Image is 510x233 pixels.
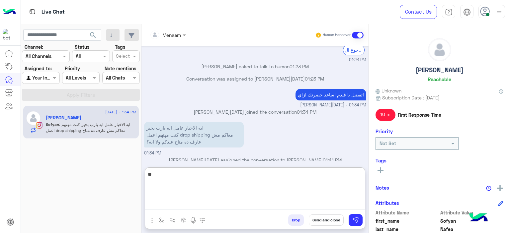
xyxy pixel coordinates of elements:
[22,89,140,101] button: Apply Filters
[89,31,97,39] span: search
[309,214,344,226] button: Send and close
[167,214,178,225] button: Trigger scenario
[296,89,366,100] p: 18/8/2025, 1:34 PM
[26,111,41,126] img: defaultAdmin.png
[170,217,175,223] img: Trigger scenario
[440,217,504,224] span: Sofyan
[376,209,439,216] span: Attribute Name
[349,57,366,63] span: 01:23 PM
[376,87,401,94] span: Unknown
[156,214,167,225] button: select flow
[442,5,455,19] a: tab
[398,111,441,118] span: First Response Time
[85,29,101,43] button: search
[467,206,490,230] img: hulul-logo.png
[290,64,309,69] span: 01:23 PM
[445,8,453,16] img: tab
[144,122,244,147] p: 18/8/2025, 1:34 PM
[376,185,389,191] h6: Notes
[148,216,156,224] img: send attachment
[25,43,43,50] label: Channel:
[305,76,324,82] span: 01:23 PM
[144,108,366,115] p: [PERSON_NAME][DATE] joined the conversation
[376,157,503,163] h6: Tags
[495,8,503,16] img: profile
[463,8,471,16] img: tab
[159,217,164,223] img: select flow
[105,109,136,115] span: [DATE] - 1:34 PM
[181,217,186,223] img: create order
[178,214,189,225] button: create order
[144,150,161,155] span: 01:34 PM
[3,29,15,41] img: 713415422032625
[376,226,439,233] span: last_name
[343,45,365,55] div: الرجوع ال Bot
[440,209,504,216] span: Attribute Value
[297,109,316,115] span: 01:34 PM
[300,102,366,108] span: [PERSON_NAME][DATE] - 01:34 PM
[376,128,393,134] h6: Priority
[189,216,197,224] img: send voice note
[25,65,52,72] label: Assigned to:
[323,157,342,163] span: 01:41 PM
[46,122,130,139] span: ايه الاخبار عامل ايه يارب بخير كنت مهتهم اعمل drop shipping معاكم مش عارف ده متاح عندكم ولا ايه؟
[440,226,504,233] span: Nafea
[323,32,351,38] small: Human Handover
[144,156,366,163] p: [PERSON_NAME][DATE] assigned the conversation to [PERSON_NAME]
[400,5,437,19] a: Contact Us
[376,217,439,224] span: first_name
[75,43,89,50] label: Status
[416,66,464,74] h5: [PERSON_NAME]
[115,52,130,61] div: Select
[200,218,205,223] img: make a call
[376,109,395,121] span: 10 m
[115,43,125,50] label: Tags
[46,115,81,121] h5: Sofyan Nafea
[105,65,136,72] label: Note mentions
[65,65,80,72] label: Priority
[352,217,359,223] img: send message
[36,122,42,129] img: Instagram
[46,122,59,127] span: Sofyan
[428,38,451,61] img: defaultAdmin.png
[486,186,491,191] img: notes
[382,94,440,101] span: Subscription Date : [DATE]
[3,5,16,19] img: Logo
[376,200,399,206] h6: Attributes
[144,75,366,82] p: Conversation was assigned to [PERSON_NAME][DATE]
[497,185,503,191] img: add
[144,63,366,70] p: [PERSON_NAME] asked to talk to human
[428,76,451,82] h6: Reachable
[28,8,37,16] img: tab
[42,8,65,17] p: Live Chat
[288,214,304,226] button: Drop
